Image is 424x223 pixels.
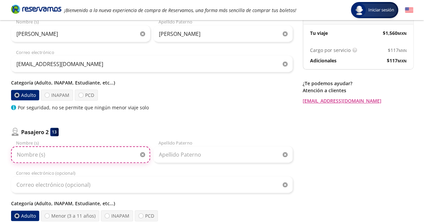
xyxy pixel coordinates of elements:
button: English [405,6,413,14]
small: MXN [398,58,407,63]
label: Adulto [11,90,39,100]
p: Categoría (Adulto, INAPAM, Estudiante, etc...) [11,200,293,207]
p: Pasajero 2 [21,128,49,136]
small: MXN [399,48,407,53]
label: PCD [75,90,98,101]
input: Apellido Paterno [154,146,293,163]
i: Brand Logo [11,4,61,14]
p: Adicionales [310,57,337,64]
p: Atención a clientes [303,87,413,94]
label: INAPAM [101,210,133,221]
small: MXN [398,31,407,36]
p: Tu viaje [310,30,328,37]
label: Adulto [11,211,39,221]
input: Correo electrónico [11,56,293,72]
label: Menor (3 a 11 años) [41,210,99,221]
input: Nombre (s) [11,25,150,42]
a: Brand Logo [11,4,61,16]
span: $ 117 [388,47,407,54]
span: Iniciar sesión [366,7,397,13]
input: Apellido Paterno [154,25,293,42]
em: ¡Bienvenido a la nueva experiencia de compra de Reservamos, una forma más sencilla de comprar tus... [64,7,296,13]
label: INAPAM [41,90,73,101]
p: Categoría (Adulto, INAPAM, Estudiante, etc...) [11,79,293,86]
p: Cargo por servicio [310,47,351,54]
span: $ 117 [387,57,407,64]
iframe: Messagebird Livechat Widget [385,184,417,216]
div: 13 [50,128,59,136]
p: ¿Te podemos ayudar? [303,80,413,87]
label: PCD [135,210,158,221]
input: Correo electrónico (opcional) [11,176,293,193]
a: [EMAIL_ADDRESS][DOMAIN_NAME] [303,97,413,104]
p: Por seguridad, no se permite que ningún menor viaje solo [18,104,149,111]
input: Nombre (s) [11,146,150,163]
span: $ 1,560 [383,30,407,37]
